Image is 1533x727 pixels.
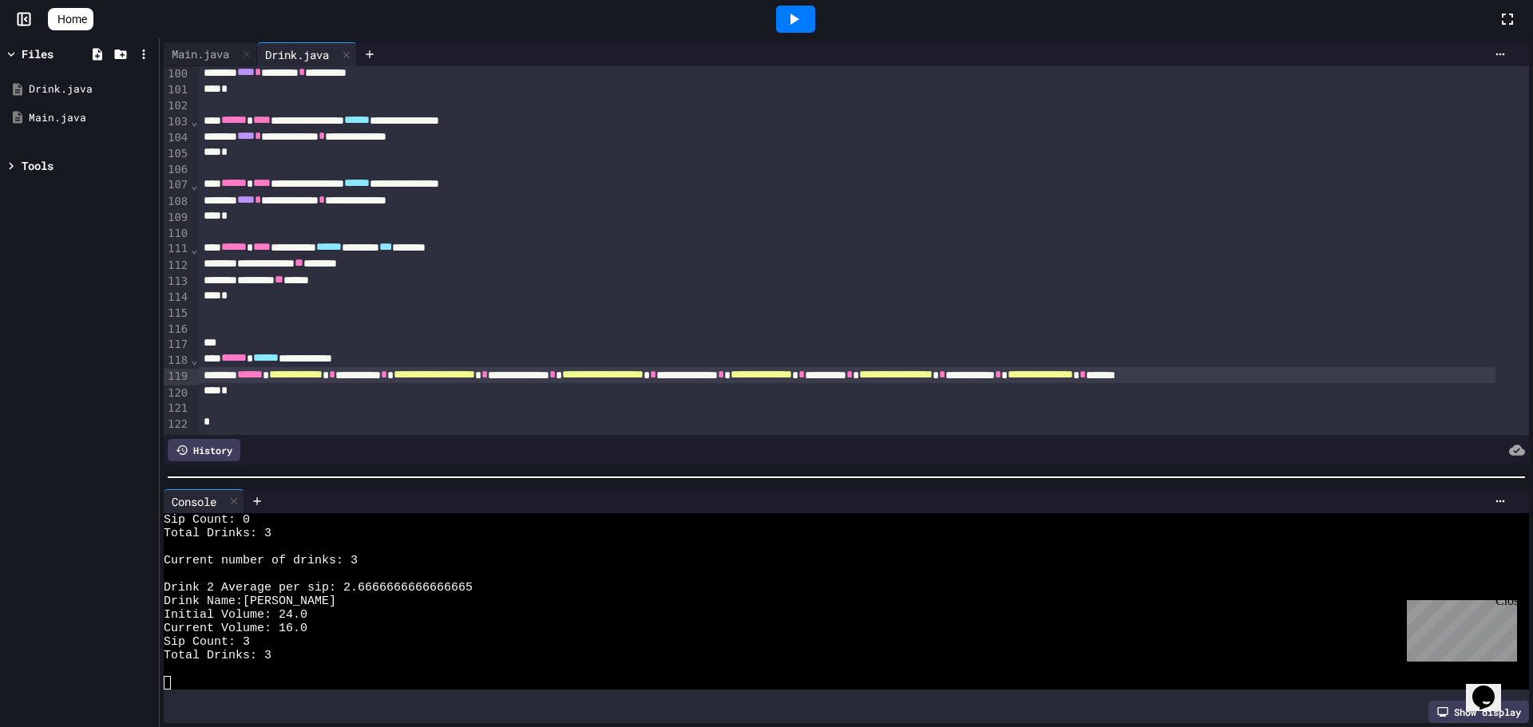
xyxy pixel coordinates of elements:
div: Main.java [164,45,237,62]
div: 104 [164,130,190,146]
div: 103 [164,114,190,130]
div: 100 [164,66,190,82]
span: Current Volume: 16.0 [164,622,307,635]
a: Home [48,8,93,30]
div: 106 [164,162,190,178]
div: Console [164,493,224,510]
span: Fold line [190,243,198,255]
div: 115 [164,306,190,322]
div: History [168,439,240,461]
span: Drink 2 Average per sip: 2.6666666666666665 [164,581,473,595]
div: 102 [164,98,190,114]
div: 120 [164,385,190,401]
div: 122 [164,417,190,433]
iframe: chat widget [1400,594,1517,662]
div: 105 [164,146,190,162]
div: Drink.java [257,46,337,63]
div: 114 [164,290,190,306]
div: 107 [164,177,190,193]
div: Chat with us now!Close [6,6,110,101]
div: 121 [164,401,190,417]
span: Drink Name:[PERSON_NAME] [164,595,336,608]
div: Main.java [29,110,153,126]
div: Drink.java [257,42,357,66]
iframe: chat widget [1466,663,1517,711]
span: Home [57,11,87,27]
span: Fold line [190,354,198,366]
div: Show display [1428,701,1529,723]
div: 111 [164,241,190,257]
div: Files [22,45,53,62]
span: Total Drinks: 3 [164,649,271,662]
span: Current number of drinks: 3 [164,554,358,567]
div: 116 [164,322,190,338]
div: 117 [164,337,190,353]
span: Fold line [190,179,198,192]
span: Fold line [190,115,198,128]
div: 118 [164,353,190,369]
div: 113 [164,274,190,290]
div: 112 [164,258,190,274]
div: Console [164,489,244,513]
span: Sip Count: 0 [164,513,250,527]
div: Tools [22,157,53,174]
div: 101 [164,82,190,98]
div: Drink.java [29,81,153,97]
div: Main.java [164,42,257,66]
span: Total Drinks: 3 [164,527,271,540]
span: Sip Count: 3 [164,635,250,649]
div: 110 [164,226,190,242]
span: Initial Volume: 24.0 [164,608,307,622]
div: 119 [164,369,190,385]
div: 108 [164,194,190,210]
div: 109 [164,210,190,226]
